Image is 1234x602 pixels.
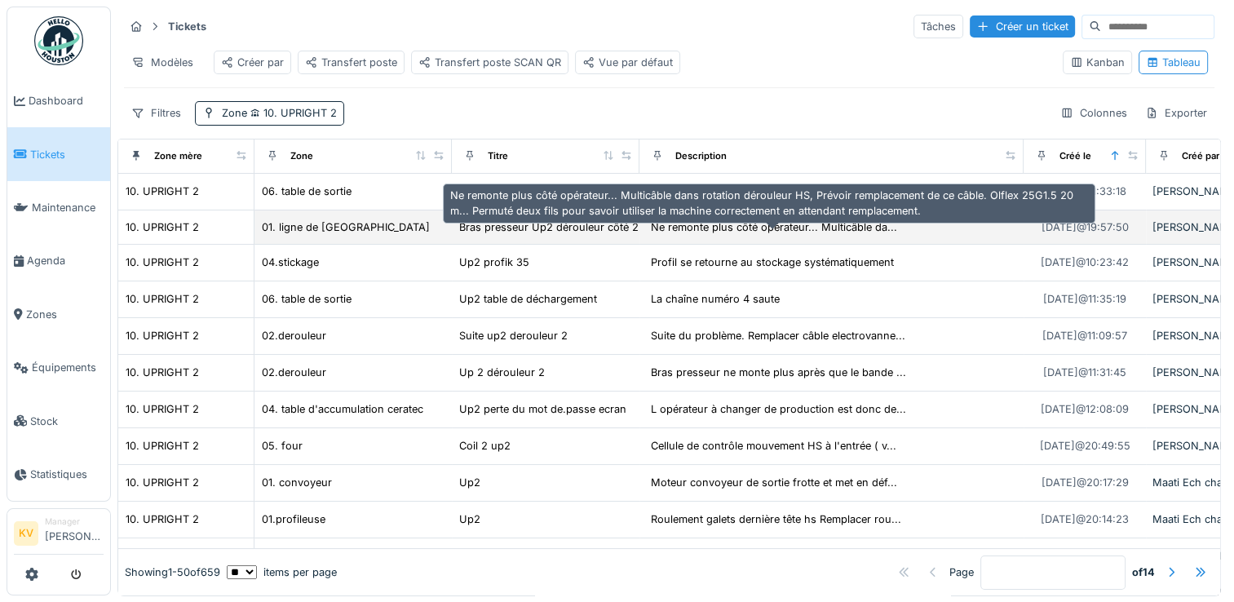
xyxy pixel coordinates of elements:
[459,365,545,380] div: Up 2 dérouleur 2
[124,51,201,74] div: Modèles
[913,15,963,38] div: Tâches
[126,475,199,490] div: 10. UPRIGHT 2
[651,438,896,454] div: Cellule de contrôle mouvement HS à l'entrée ( v...
[126,255,199,270] div: 10. UPRIGHT 2
[30,147,104,162] span: Tickets
[1040,438,1130,454] div: [DATE] @ 20:49:55
[651,365,906,380] div: Bras presseur ne monte plus après que le bande ...
[262,291,352,307] div: 06. table de sortie
[126,511,199,527] div: 10. UPRIGHT 2
[34,16,83,65] img: Badge_color-CXgf-gQk.svg
[1146,55,1201,70] div: Tableau
[7,234,110,287] a: Agenda
[126,184,199,199] div: 10. UPRIGHT 2
[14,521,38,546] li: KV
[459,475,480,490] div: Up2
[1042,219,1129,235] div: [DATE] @ 19:57:50
[1132,564,1155,580] strong: of 14
[1043,365,1126,380] div: [DATE] @ 11:31:45
[1041,401,1129,417] div: [DATE] @ 12:08:09
[459,255,529,270] div: Up2 profik 35
[459,401,626,417] div: Up2 perte du mot de.passe ecran
[30,467,104,482] span: Statistiques
[1041,255,1129,270] div: [DATE] @ 10:23:42
[222,105,337,121] div: Zone
[126,438,199,454] div: 10. UPRIGHT 2
[262,219,430,235] div: 01. ligne de [GEOGRAPHIC_DATA]
[1059,149,1091,163] div: Créé le
[7,394,110,447] a: Stock
[221,55,284,70] div: Créer par
[582,55,673,70] div: Vue par défaut
[124,101,188,125] div: Filtres
[262,438,303,454] div: 05. four
[290,149,313,163] div: Zone
[45,516,104,528] div: Manager
[651,255,894,270] div: Profil se retourne au stockage systématiquement
[651,475,897,490] div: Moteur convoyeur de sortie frotte et met en déf...
[7,288,110,341] a: Zones
[247,107,337,119] span: 10. UPRIGHT 2
[126,328,199,343] div: 10. UPRIGHT 2
[154,149,202,163] div: Zone mère
[1042,475,1129,490] div: [DATE] @ 20:17:29
[443,184,1095,223] div: Ne remonte plus côté opérateur... Multicâble dans rotation dérouleur HS, Prévoir remplacement de ...
[1138,101,1214,125] div: Exporter
[262,401,423,417] div: 04. table d'accumulation ceratec
[14,516,104,555] a: KV Manager[PERSON_NAME]
[7,341,110,394] a: Équipements
[1182,149,1219,163] div: Créé par
[459,328,568,343] div: Suite up2 derouleur 2
[1070,55,1125,70] div: Kanban
[418,55,561,70] div: Transfert poste SCAN QR
[45,516,104,551] li: [PERSON_NAME]
[651,328,905,343] div: Suite du problème. Remplacer câble electrovanne...
[7,448,110,501] a: Statistiques
[1043,291,1126,307] div: [DATE] @ 11:35:19
[126,291,199,307] div: 10. UPRIGHT 2
[30,414,104,429] span: Stock
[651,401,906,417] div: L opérateur à changer de production est donc de...
[26,307,104,322] span: Zones
[161,19,213,34] strong: Tickets
[651,219,897,235] div: Ne remonte plus côté opérateur... Multicâble da...
[459,511,480,527] div: Up2
[126,365,199,380] div: 10. UPRIGHT 2
[32,360,104,375] span: Équipements
[459,438,511,454] div: Coil 2 up2
[126,401,199,417] div: 10. UPRIGHT 2
[488,149,508,163] div: Titre
[7,181,110,234] a: Maintenance
[949,564,974,580] div: Page
[459,219,639,235] div: Bras presseur Up2 dérouleur côté 2
[7,74,110,127] a: Dashboard
[262,365,326,380] div: 02.derouleur
[262,255,319,270] div: 04.stickage
[262,184,352,199] div: 06. table de sortie
[305,55,397,70] div: Transfert poste
[970,15,1075,38] div: Créer un ticket
[7,127,110,180] a: Tickets
[651,291,780,307] div: La chaîne numéro 4 saute
[125,564,220,580] div: Showing 1 - 50 of 659
[1041,511,1129,527] div: [DATE] @ 20:14:23
[126,219,199,235] div: 10. UPRIGHT 2
[262,511,325,527] div: 01.profileuse
[32,200,104,215] span: Maintenance
[29,93,104,108] span: Dashboard
[1053,101,1134,125] div: Colonnes
[1042,328,1127,343] div: [DATE] @ 11:09:57
[675,149,727,163] div: Description
[27,253,104,268] span: Agenda
[262,328,326,343] div: 02.derouleur
[459,291,597,307] div: Up2 table de déchargement
[262,475,332,490] div: 01. convoyeur
[227,564,337,580] div: items per page
[651,511,901,527] div: Roulement galets dernière tête hs Remplacer rou...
